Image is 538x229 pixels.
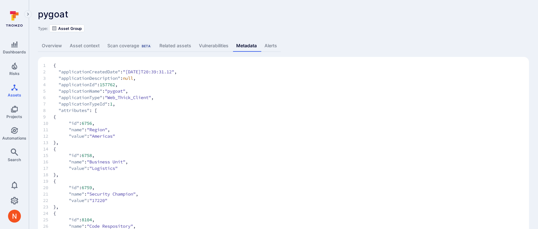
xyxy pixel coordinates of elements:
[58,101,107,107] span: "applicationTypeId"
[84,126,87,133] span: :
[82,184,92,191] span: 6759
[43,133,53,139] span: 12
[43,210,524,216] span: {
[58,107,89,114] span: "attributes"
[38,9,68,20] span: pygoat
[43,139,53,146] span: 13
[87,133,89,139] span: :
[115,81,118,88] span: ,
[87,197,89,204] span: :
[43,171,524,178] span: },
[100,81,115,88] span: 157762
[43,210,53,216] span: 24
[79,120,82,126] span: :
[43,94,53,101] span: 6
[120,75,123,81] span: :
[9,71,20,76] span: Risks
[120,69,123,75] span: :
[261,40,281,52] a: Alerts
[43,165,53,171] span: 17
[107,126,110,133] span: ,
[92,216,94,223] span: ,
[125,88,128,94] span: ,
[107,101,110,107] span: :
[125,159,128,165] span: ,
[102,88,105,94] span: :
[87,159,125,165] span: "Business Unit"
[43,159,53,165] span: 16
[79,216,82,223] span: :
[38,40,529,52] div: Asset tabs
[87,126,107,133] span: "Region"
[89,133,115,139] span: "Americas"
[43,88,53,94] span: 5
[43,126,53,133] span: 11
[174,69,177,75] span: ,
[43,191,53,197] span: 21
[8,210,21,223] img: ACg8ocIprwjrgDQnDsNSk9Ghn5p5-B8DpAKWoJ5Gi9syOE4K59tr4Q=s96-c
[58,26,82,31] span: Asset Group
[92,152,94,159] span: ,
[195,40,232,52] a: Vulnerabilities
[69,133,87,139] span: "value"
[84,191,87,197] span: :
[92,184,94,191] span: ,
[87,191,136,197] span: "Security Champion"
[110,101,112,107] span: 1
[43,75,53,81] span: 3
[69,126,84,133] span: "name"
[82,152,92,159] span: 6758
[43,81,53,88] span: 4
[82,216,92,223] span: 8104
[8,157,21,162] span: Search
[43,69,53,75] span: 2
[53,62,56,69] span: {
[156,40,195,52] a: Related assets
[3,50,26,54] span: Dashboards
[107,42,152,49] div: Scan coverage
[38,26,48,31] span: Type:
[89,165,118,171] span: "Logistics"
[69,184,79,191] span: "id"
[6,114,22,119] span: Projects
[69,152,79,159] span: "id"
[43,107,53,114] span: 8
[97,81,100,88] span: :
[79,152,82,159] span: :
[79,184,82,191] span: :
[133,75,136,81] span: ,
[69,159,84,165] span: "name"
[89,197,107,204] span: "17220"
[43,139,524,146] span: },
[2,136,26,141] span: Automations
[58,88,102,94] span: "applicationName"
[105,88,125,94] span: "pygoat"
[112,101,115,107] span: ,
[38,40,66,52] a: Overview
[151,94,154,101] span: ,
[69,165,87,171] span: "value"
[105,94,151,101] span: "Web_Thick_Client"
[43,204,53,210] span: 23
[232,40,261,52] a: Metadata
[136,191,138,197] span: ,
[43,197,53,204] span: 22
[69,197,87,204] span: "value"
[69,191,84,197] span: "name"
[43,62,53,69] span: 1
[43,184,53,191] span: 20
[102,94,105,101] span: :
[43,171,53,178] span: 18
[58,81,97,88] span: "applicationId"
[66,40,103,52] a: Asset context
[24,10,32,18] button: Expand navigation menu
[26,12,30,17] i: Expand navigation menu
[43,101,53,107] span: 7
[43,146,53,152] span: 14
[82,120,92,126] span: 6756
[58,75,120,81] span: "applicationDescription"
[43,146,524,152] span: {
[8,93,21,97] span: Assets
[8,210,21,223] div: Neeren Patki
[123,75,133,81] span: null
